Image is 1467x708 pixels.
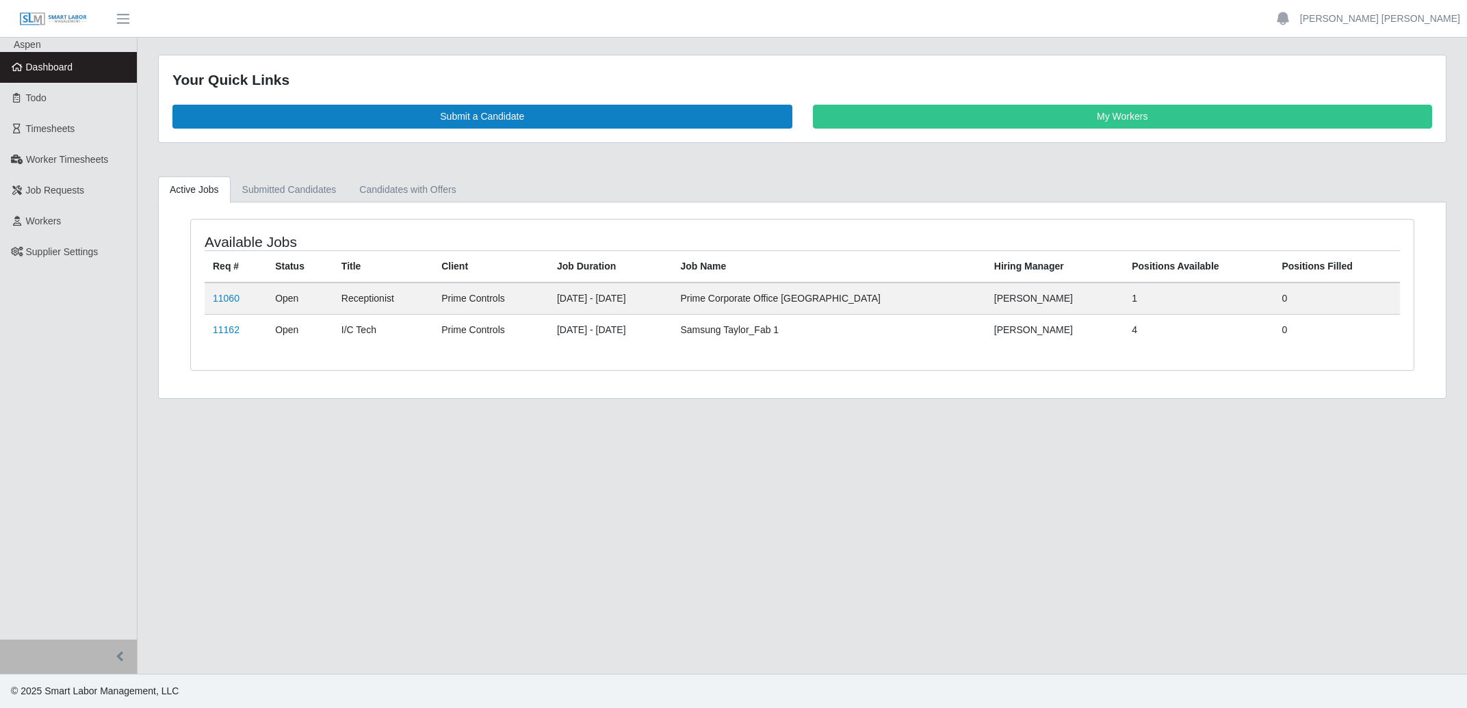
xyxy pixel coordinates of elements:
[986,314,1124,345] td: [PERSON_NAME]
[333,314,433,345] td: I/C Tech
[19,12,88,27] img: SLM Logo
[267,283,333,315] td: Open
[172,69,1432,91] div: Your Quick Links
[433,283,549,315] td: Prime Controls
[348,176,467,203] a: Candidates with Offers
[26,246,99,257] span: Supplier Settings
[1273,283,1400,315] td: 0
[231,176,348,203] a: Submitted Candidates
[1300,12,1460,26] a: [PERSON_NAME] [PERSON_NAME]
[11,685,179,696] span: © 2025 Smart Labor Management, LLC
[267,314,333,345] td: Open
[14,39,41,50] span: Aspen
[26,92,47,103] span: Todo
[986,283,1124,315] td: [PERSON_NAME]
[672,314,985,345] td: Samsung Taylor_Fab 1
[333,250,433,283] th: Title
[26,123,75,134] span: Timesheets
[26,154,108,165] span: Worker Timesheets
[205,250,267,283] th: Req #
[549,250,672,283] th: Job Duration
[26,185,85,196] span: Job Requests
[433,314,549,345] td: Prime Controls
[172,105,792,129] a: Submit a Candidate
[1124,283,1273,315] td: 1
[986,250,1124,283] th: Hiring Manager
[1273,250,1400,283] th: Positions Filled
[26,215,62,226] span: Workers
[1273,314,1400,345] td: 0
[672,283,985,315] td: Prime Corporate Office [GEOGRAPHIC_DATA]
[205,233,690,250] h4: Available Jobs
[549,314,672,345] td: [DATE] - [DATE]
[433,250,549,283] th: Client
[267,250,333,283] th: Status
[26,62,73,73] span: Dashboard
[1124,314,1273,345] td: 4
[333,283,433,315] td: Receptionist
[672,250,985,283] th: Job Name
[813,105,1433,129] a: My Workers
[213,324,239,335] a: 11162
[213,293,239,304] a: 11060
[549,283,672,315] td: [DATE] - [DATE]
[158,176,231,203] a: Active Jobs
[1124,250,1273,283] th: Positions Available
